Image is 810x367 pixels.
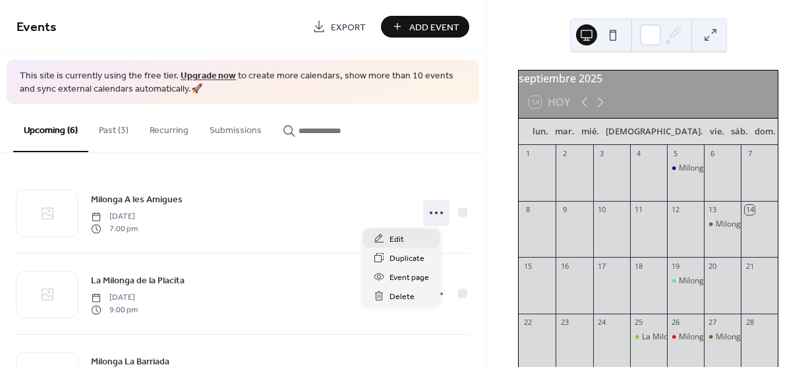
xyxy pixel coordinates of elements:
div: 14 [745,205,755,215]
div: 22 [523,318,533,327]
span: [DATE] [91,292,138,304]
div: 9 [560,205,569,215]
span: Events [16,14,57,40]
div: Milonga La Baldosita [704,331,741,343]
div: Milonga A les Amigues [667,163,704,174]
div: Milonga La Baldosita [716,331,792,343]
span: La Milonga de la Placita [91,274,185,288]
div: septiembre 2025 [519,71,778,86]
div: 3 [597,149,607,159]
div: 21 [745,261,755,271]
div: La Milonga de la Placita [642,331,728,343]
span: Add Event [409,20,459,34]
div: 28 [745,318,755,327]
a: La Milonga de la Placita [91,273,185,288]
div: 23 [560,318,569,327]
div: sáb. [728,119,751,145]
div: 20 [708,261,718,271]
div: 12 [671,205,681,215]
button: Add Event [381,16,469,38]
div: 17 [597,261,607,271]
div: 13 [708,205,718,215]
div: 25 [634,318,644,327]
div: La Milonga de la Placita [630,331,667,343]
div: 26 [671,318,681,327]
div: 10 [597,205,607,215]
div: dom. [751,119,779,145]
span: Event page [390,271,429,285]
div: 8 [523,205,533,215]
div: 16 [560,261,569,271]
div: 15 [523,261,533,271]
span: This site is currently using the free tier. to create more calendars, show more than 10 events an... [20,70,466,96]
div: vie. [707,119,728,145]
div: 5 [671,149,681,159]
div: mar. [552,119,578,145]
button: Upcoming (6) [13,104,88,152]
div: 7 [745,149,755,159]
div: Milonga La Baldosita [716,219,792,230]
span: [DATE] [91,211,138,223]
button: Recurring [139,104,199,151]
div: 19 [671,261,681,271]
button: Past (3) [88,104,139,151]
div: 4 [634,149,644,159]
div: Milonga A les Amigues [679,163,763,174]
span: Duplicate [390,252,424,266]
span: Export [331,20,366,34]
div: 18 [634,261,644,271]
a: Milonga A les Amigues [91,192,183,207]
div: Milonga La Baldosita [704,219,741,230]
span: 7:00 pm [91,223,138,235]
div: 11 [634,205,644,215]
div: Milonga A les Amigues [667,275,704,287]
a: Upgrade now [181,67,236,85]
div: Milonga La Barriada [667,331,704,343]
div: 1 [523,149,533,159]
span: Edit [390,233,404,246]
div: lun. [529,119,552,145]
div: mié. [578,119,602,145]
a: Export [303,16,376,38]
span: Milonga A les Amigues [91,193,183,207]
div: 6 [708,149,718,159]
div: [DEMOGRAPHIC_DATA]. [602,119,707,145]
div: 24 [597,318,607,327]
div: 2 [560,149,569,159]
div: Milonga La Barriada [679,331,753,343]
button: Submissions [199,104,272,151]
div: 27 [708,318,718,327]
span: Delete [390,290,415,304]
div: Milonga A les Amigues [679,275,763,287]
span: 9:00 pm [91,304,138,316]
